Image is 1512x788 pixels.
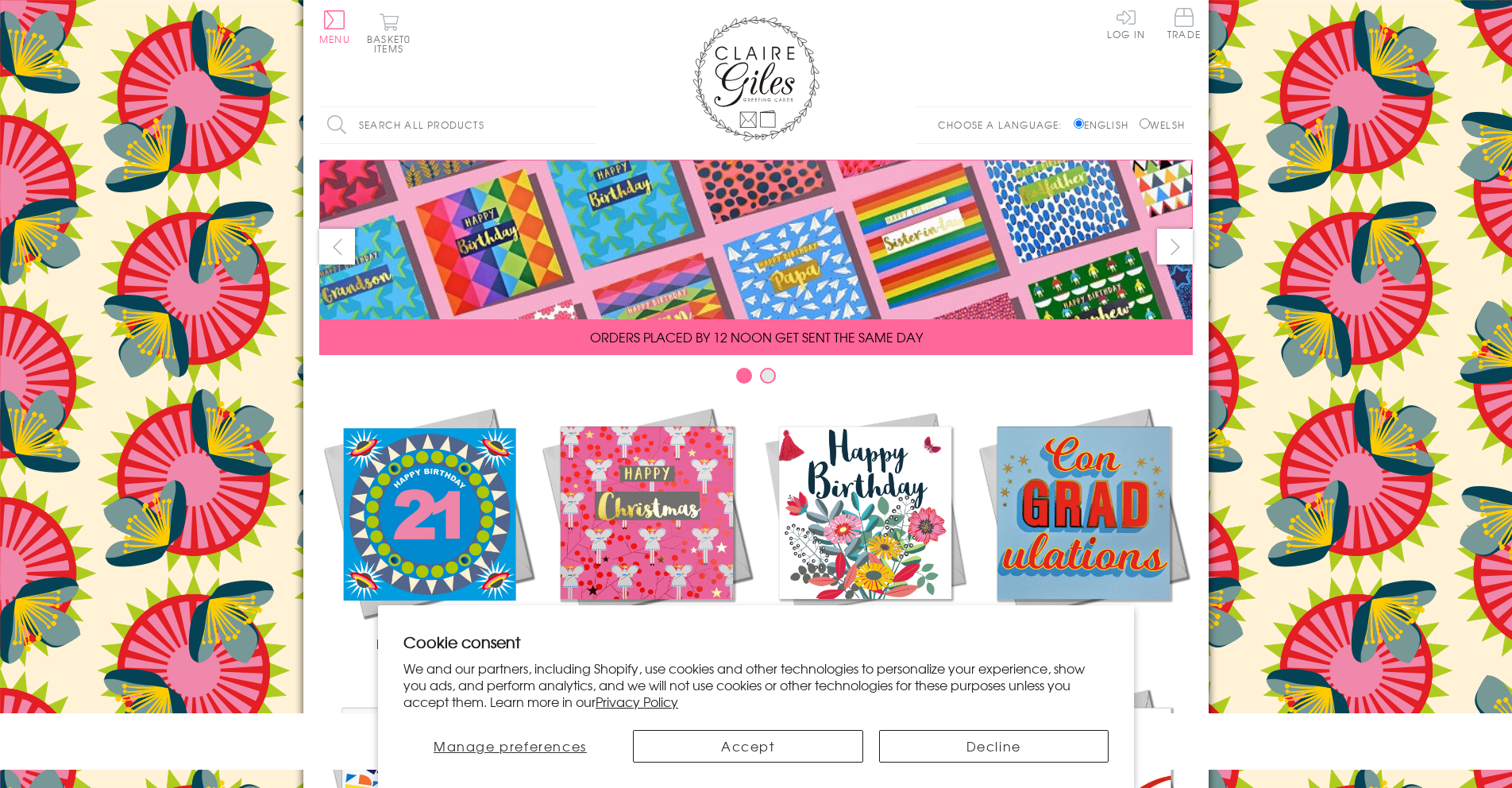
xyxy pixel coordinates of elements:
input: Search all products [319,107,597,143]
a: Trade [1167,8,1201,42]
button: prev [319,229,355,265]
button: Accept [633,730,863,763]
a: Academic [974,404,1193,653]
p: Choose a language: [938,118,1070,132]
a: New Releases [319,404,538,653]
a: Log In [1107,8,1145,39]
input: Welsh [1140,118,1150,129]
span: 0 items [374,32,411,56]
h2: Cookie consent [403,631,1109,653]
label: Welsh [1140,118,1185,132]
button: Carousel Page 1 (Current Slide) [736,368,752,384]
a: Privacy Policy [596,692,678,711]
span: New Releases [376,634,480,653]
img: Claire Giles Greetings Cards [692,16,820,141]
div: Carousel Pagination [319,367,1193,392]
input: English [1074,118,1084,129]
p: We and our partners, including Shopify, use cookies and other technologies to personalize your ex... [403,660,1109,709]
button: next [1157,229,1193,265]
a: Christmas [538,404,756,653]
a: Birthdays [756,404,974,653]
button: Carousel Page 2 [760,368,776,384]
input: Search [581,107,597,143]
span: Manage preferences [434,736,587,755]
button: Basket0 items [367,13,411,53]
span: ORDERS PLACED BY 12 NOON GET SENT THE SAME DAY [590,327,923,346]
span: Menu [319,32,350,46]
button: Decline [879,730,1109,763]
button: Menu [319,10,350,44]
button: Manage preferences [403,730,617,763]
label: English [1074,118,1136,132]
span: Trade [1167,8,1201,39]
